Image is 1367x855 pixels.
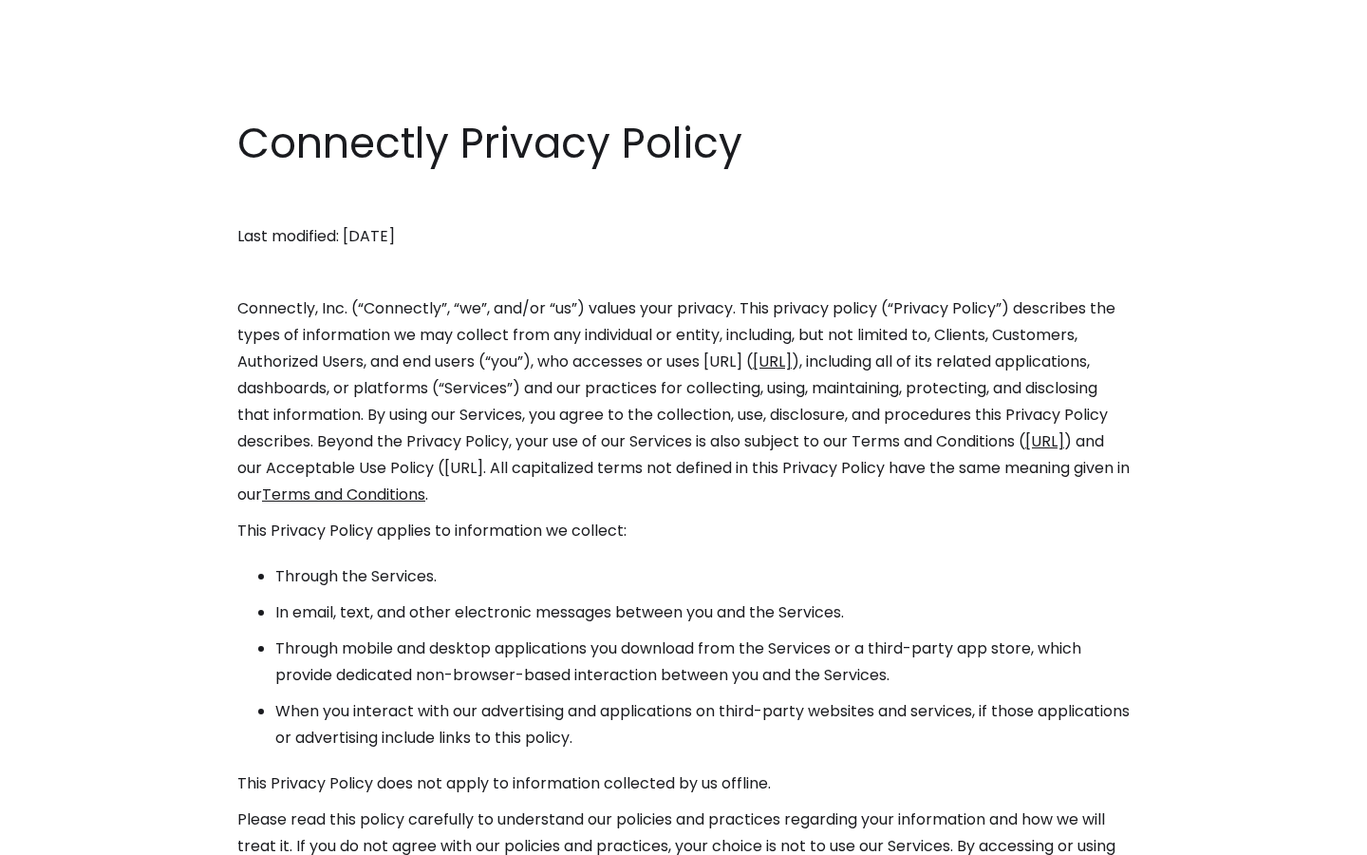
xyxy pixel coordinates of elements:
[38,822,114,848] ul: Language list
[753,351,792,372] a: [URL]
[275,698,1130,751] li: When you interact with our advertising and applications on third-party websites and services, if ...
[237,223,1130,250] p: Last modified: [DATE]
[262,484,425,505] a: Terms and Conditions
[275,599,1130,626] li: In email, text, and other electronic messages between you and the Services.
[237,295,1130,508] p: Connectly, Inc. (“Connectly”, “we”, and/or “us”) values your privacy. This privacy policy (“Priva...
[1025,430,1064,452] a: [URL]
[237,187,1130,214] p: ‍
[19,820,114,848] aside: Language selected: English
[237,770,1130,797] p: This Privacy Policy does not apply to information collected by us offline.
[275,563,1130,590] li: Through the Services.
[275,636,1130,689] li: Through mobile and desktop applications you download from the Services or a third-party app store...
[237,259,1130,286] p: ‍
[237,114,1130,173] h1: Connectly Privacy Policy
[237,518,1130,544] p: This Privacy Policy applies to information we collect:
